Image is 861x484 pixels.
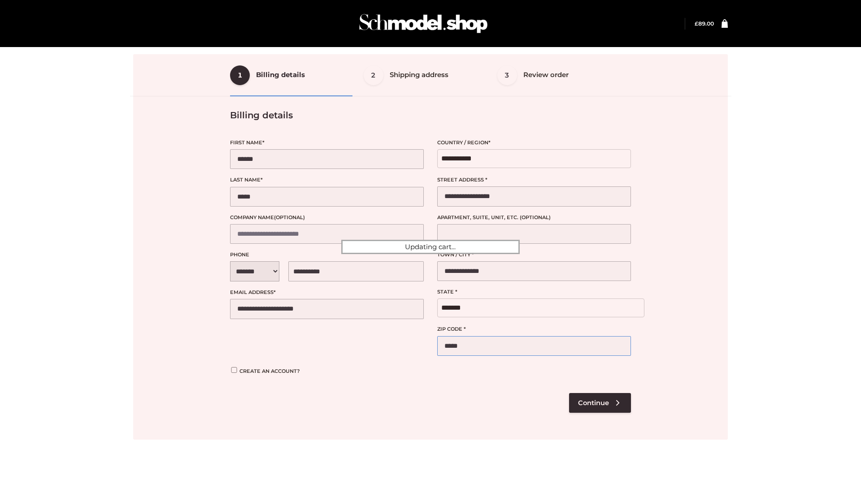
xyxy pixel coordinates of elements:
span: £ [695,20,698,27]
div: Updating cart... [341,240,520,254]
img: Schmodel Admin 964 [356,6,491,41]
bdi: 89.00 [695,20,714,27]
a: £89.00 [695,20,714,27]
